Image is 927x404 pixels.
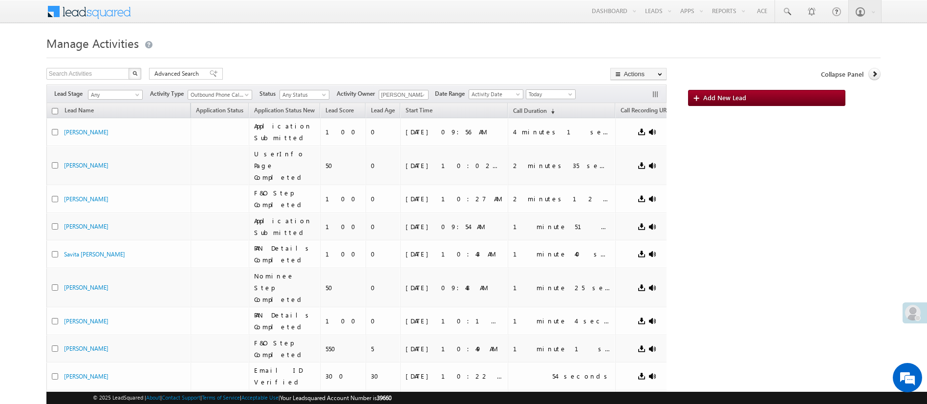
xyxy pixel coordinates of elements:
[64,284,108,291] a: [PERSON_NAME]
[241,394,279,401] a: Acceptable Use
[610,68,667,80] button: Actions
[254,106,315,114] span: Application Status New
[320,146,366,186] td: 50
[366,185,400,213] td: 0
[60,105,99,118] span: Lead Name
[320,240,366,268] td: 100
[379,90,429,100] input: Type to Search
[162,394,200,401] a: Contact Support
[132,71,137,76] img: Search
[469,89,523,99] a: Activity Date
[469,90,520,99] span: Activity Date
[202,394,240,401] a: Terms of Service
[154,69,202,78] span: Advanced Search
[249,213,320,241] td: Application Submitted
[406,194,503,203] div: [DATE] 10:27 AM
[366,213,400,241] td: 0
[513,317,611,325] div: 1 minute 4 seconds
[406,344,503,353] div: [DATE] 10:49 AM
[371,106,395,114] span: Lead Age
[406,250,503,258] div: [DATE] 10:43 AM
[249,185,320,213] td: F&O Step Completed
[366,146,400,186] td: 0
[508,105,560,118] a: Call Duration(sorted descending)
[415,90,428,100] a: Show All Items
[366,362,400,390] td: 30
[526,89,576,99] a: Today
[513,344,611,353] div: 1 minute 1 second
[552,372,611,381] div: 54 seconds
[406,317,503,325] div: [DATE] 10:10 AM
[513,283,611,292] div: 1 minute 25 seconds
[406,283,503,292] div: [DATE] 09:48 AM
[406,161,503,170] div: [DATE] 10:02 AM
[821,70,863,79] span: Collapse Panel
[513,161,611,170] div: 2 minutes 35 seconds
[249,268,320,308] td: Nominee Step Completed
[54,89,86,98] span: Lead Stage
[64,373,108,380] a: [PERSON_NAME]
[52,108,58,114] input: Check all records
[249,362,320,390] td: Email ID Verified
[280,90,329,100] a: Any Status
[526,90,573,99] span: Today
[249,146,320,186] td: UserInfo Page Completed
[64,345,108,352] a: [PERSON_NAME]
[337,89,379,98] span: Activity Owner
[621,106,669,114] span: Call Recording URL
[320,118,366,146] td: 100
[249,118,320,146] td: Application Submitted
[280,90,326,99] span: Any Status
[280,394,391,402] span: Your Leadsquared Account Number is
[320,213,366,241] td: 100
[406,372,503,381] div: [DATE] 10:22 AM
[366,307,400,335] td: 0
[320,335,366,363] td: 550
[406,128,503,136] div: [DATE] 09:56 AM
[513,107,547,114] span: Call Duration
[146,394,160,401] a: About
[325,106,354,114] span: Lead Score
[93,393,391,403] span: © 2025 LeadSquared | | | | |
[64,318,108,325] a: [PERSON_NAME]
[366,335,400,363] td: 5
[249,335,320,363] td: F&O Step Completed
[88,90,143,100] a: Any
[406,222,503,231] div: [DATE] 09:54 AM
[366,268,400,308] td: 0
[196,106,243,114] span: Application Status
[320,307,366,335] td: 100
[64,223,108,230] a: [PERSON_NAME]
[64,162,108,169] a: [PERSON_NAME]
[188,90,247,99] span: Outbound Phone Call Activity
[703,93,746,102] span: Add New Lead
[366,118,400,146] td: 0
[547,107,555,115] span: (sorted descending)
[377,394,391,402] span: 39660
[513,128,611,136] div: 4 minutes 1 second
[150,89,188,98] span: Activity Type
[320,362,366,390] td: 300
[46,35,139,51] span: Manage Activities
[320,185,366,213] td: 100
[401,105,437,118] a: Start Time
[366,240,400,268] td: 0
[88,90,139,99] span: Any
[64,251,125,258] a: Savita [PERSON_NAME]
[513,250,611,258] div: 1 minute 40 seconds
[513,222,611,231] div: 1 minute 51 seconds
[188,90,252,100] a: Outbound Phone Call Activity
[435,89,469,98] span: Date Range
[513,194,611,203] div: 2 minutes 12 seconds
[259,89,280,98] span: Status
[64,128,108,136] a: [PERSON_NAME]
[249,307,320,335] td: PAN Details Completed
[320,268,366,308] td: 50
[249,240,320,268] td: PAN Details Completed
[406,106,432,114] span: Start Time
[64,195,108,203] a: [PERSON_NAME]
